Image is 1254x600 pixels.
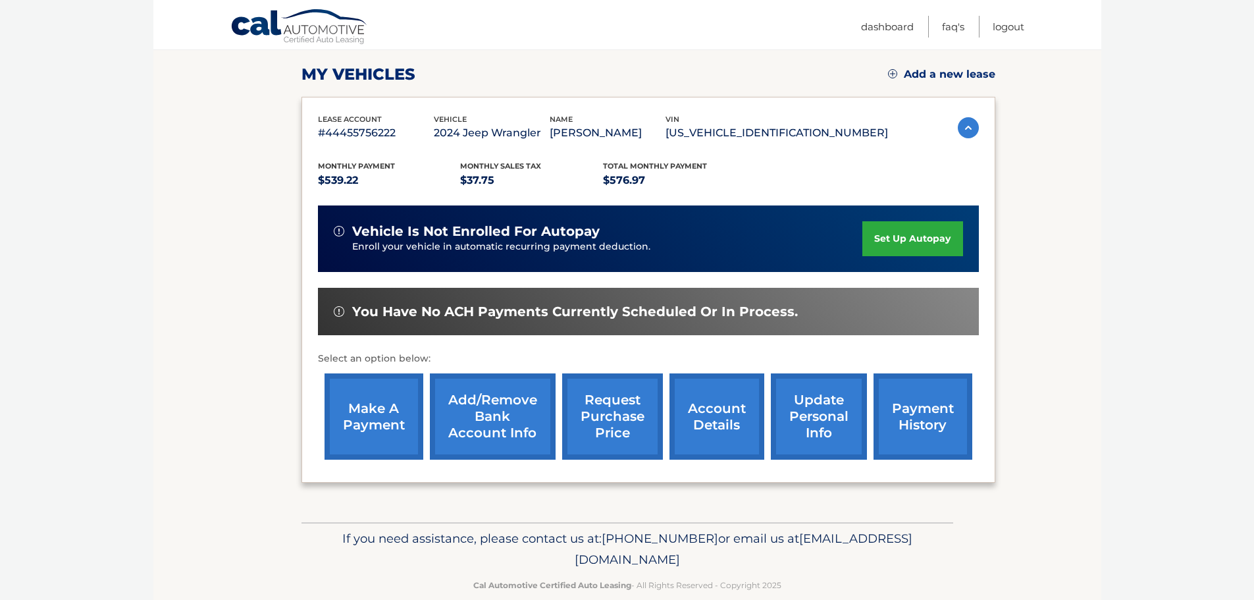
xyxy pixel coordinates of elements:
[318,171,461,190] p: $539.22
[669,373,764,460] a: account details
[603,171,746,190] p: $576.97
[771,373,867,460] a: update personal info
[550,124,666,142] p: [PERSON_NAME]
[460,161,541,171] span: Monthly sales Tax
[575,531,912,567] span: [EMAIL_ADDRESS][DOMAIN_NAME]
[666,124,888,142] p: [US_VEHICLE_IDENTIFICATION_NUMBER]
[230,9,369,47] a: Cal Automotive
[666,115,679,124] span: vin
[958,117,979,138] img: accordion-active.svg
[473,580,631,590] strong: Cal Automotive Certified Auto Leasing
[318,351,979,367] p: Select an option below:
[602,531,718,546] span: [PHONE_NUMBER]
[334,226,344,236] img: alert-white.svg
[942,16,964,38] a: FAQ's
[562,373,663,460] a: request purchase price
[430,373,556,460] a: Add/Remove bank account info
[603,161,707,171] span: Total Monthly Payment
[434,124,550,142] p: 2024 Jeep Wrangler
[874,373,972,460] a: payment history
[993,16,1024,38] a: Logout
[310,528,945,570] p: If you need assistance, please contact us at: or email us at
[862,221,962,256] a: set up autopay
[352,304,798,320] span: You have no ACH payments currently scheduled or in process.
[550,115,573,124] span: name
[301,65,415,84] h2: my vehicles
[861,16,914,38] a: Dashboard
[334,306,344,317] img: alert-white.svg
[310,578,945,592] p: - All Rights Reserved - Copyright 2025
[318,124,434,142] p: #44455756222
[460,171,603,190] p: $37.75
[325,373,423,460] a: make a payment
[352,223,600,240] span: vehicle is not enrolled for autopay
[888,69,897,78] img: add.svg
[318,161,395,171] span: Monthly Payment
[888,68,995,81] a: Add a new lease
[434,115,467,124] span: vehicle
[352,240,863,254] p: Enroll your vehicle in automatic recurring payment deduction.
[318,115,382,124] span: lease account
